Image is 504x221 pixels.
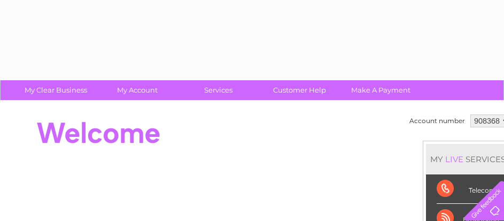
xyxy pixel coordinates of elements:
a: Services [174,80,262,100]
td: Account number [407,112,468,130]
a: Make A Payment [337,80,425,100]
a: Customer Help [255,80,344,100]
a: My Account [93,80,181,100]
div: Telecoms [437,174,499,204]
a: My Clear Business [12,80,100,100]
div: LIVE [443,154,466,164]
